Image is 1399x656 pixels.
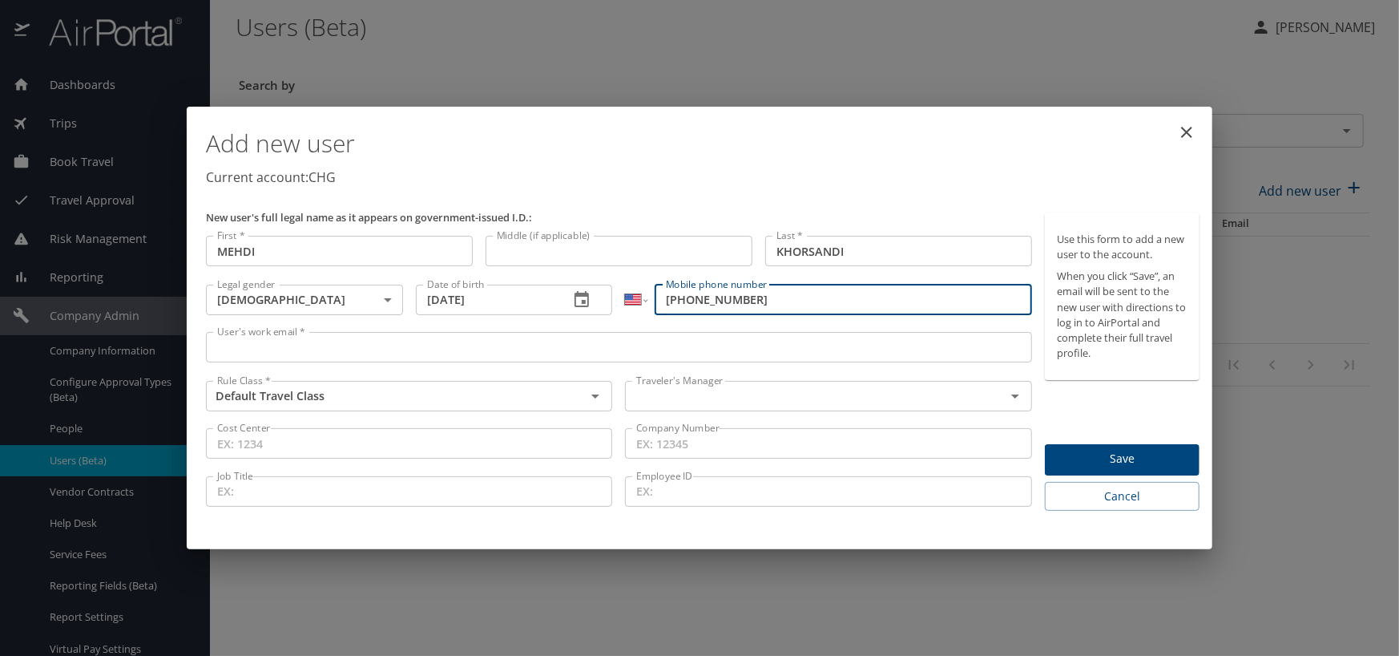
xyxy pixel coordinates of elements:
input: MM/DD/YYYY [416,285,557,315]
input: EX: [625,476,1031,507]
p: New user's full legal name as it appears on government-issued I.D.: [206,213,1032,223]
div: [DEMOGRAPHIC_DATA] [206,285,403,315]
span: Save [1058,449,1187,469]
input: EX: [206,476,612,507]
span: Cancel [1058,487,1187,507]
h1: Add new user [206,119,1199,168]
button: Cancel [1045,482,1199,512]
input: EX: 12345 [625,428,1031,459]
button: Open [584,385,607,407]
button: close [1167,113,1206,152]
p: Current account: CHG [206,168,1199,187]
button: Open [1004,385,1026,407]
button: Save [1045,444,1199,476]
p: Use this form to add a new user to the account. [1058,232,1187,262]
input: EX: 1234 [206,428,612,459]
p: When you click “Save”, an email will be sent to the new user with directions to log in to AirPort... [1058,269,1187,361]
